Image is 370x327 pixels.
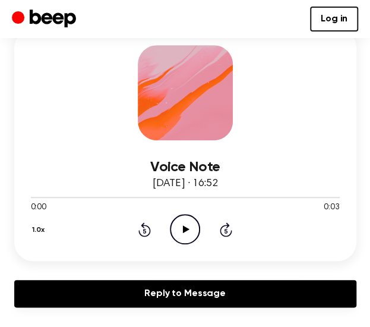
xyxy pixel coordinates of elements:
span: 0:00 [31,202,46,214]
span: [DATE] · 16:52 [153,178,218,189]
button: 1.0x [31,220,49,240]
a: Reply to Message [14,280,356,307]
a: Beep [12,8,79,31]
h3: Voice Note [31,159,340,175]
a: Log in [310,7,358,32]
span: 0:03 [324,202,339,214]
